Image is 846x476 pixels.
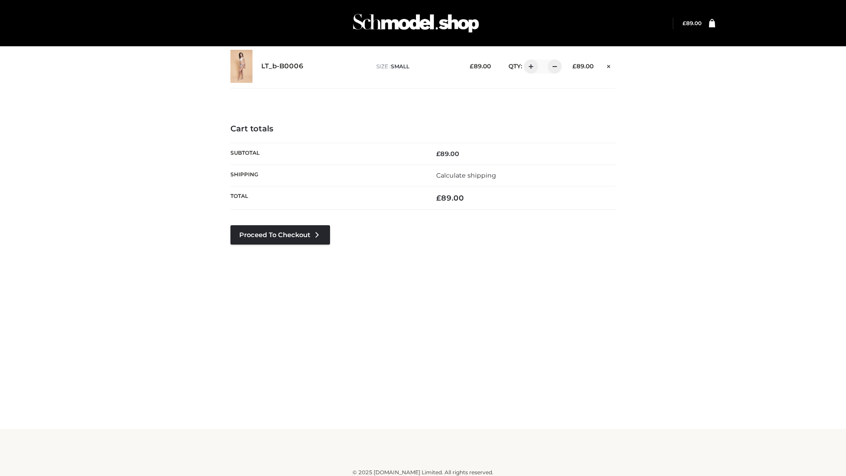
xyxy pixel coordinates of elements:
a: £89.00 [683,20,701,26]
bdi: 89.00 [436,193,464,202]
bdi: 89.00 [572,63,594,70]
span: £ [436,150,440,158]
bdi: 89.00 [470,63,491,70]
h4: Cart totals [230,124,616,134]
span: £ [436,193,441,202]
div: QTY: [500,59,559,74]
bdi: 89.00 [436,150,459,158]
a: Remove this item [602,59,616,71]
bdi: 89.00 [683,20,701,26]
p: size : [376,63,456,71]
a: Calculate shipping [436,171,496,179]
a: Proceed to Checkout [230,225,330,245]
span: £ [470,63,474,70]
img: Schmodel Admin 964 [350,6,482,41]
th: Total [230,186,423,210]
th: Shipping [230,164,423,186]
th: Subtotal [230,143,423,164]
span: £ [683,20,686,26]
a: LT_b-B0006 [261,62,304,71]
span: SMALL [391,63,409,70]
span: £ [572,63,576,70]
